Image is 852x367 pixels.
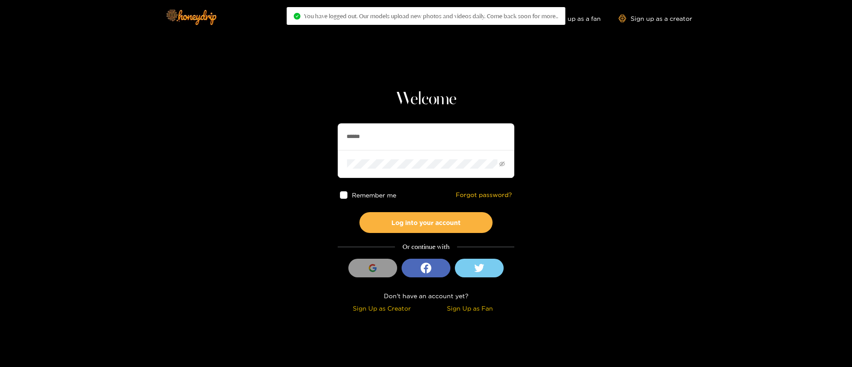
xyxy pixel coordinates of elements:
div: Or continue with [338,242,514,252]
a: Sign up as a creator [619,15,692,22]
span: eye-invisible [499,161,505,167]
div: Sign Up as Creator [340,303,424,313]
span: check-circle [294,13,300,20]
span: Remember me [352,192,396,198]
div: Don't have an account yet? [338,291,514,301]
span: You have logged out. Our models upload new photos and videos daily. Come back soon for more.. [304,12,558,20]
a: Forgot password? [456,191,512,199]
button: Log into your account [359,212,493,233]
a: Sign up as a fan [540,15,601,22]
h1: Welcome [338,89,514,110]
div: Sign Up as Fan [428,303,512,313]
